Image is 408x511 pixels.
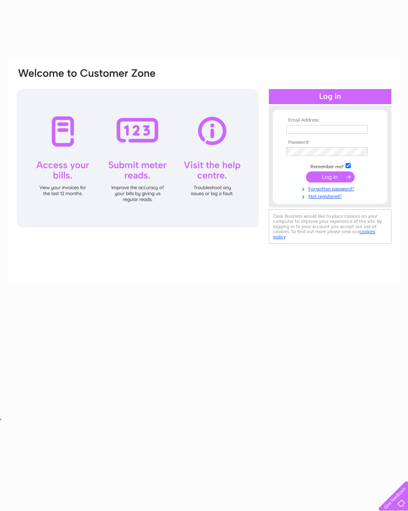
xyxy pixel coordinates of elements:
input: Submit [306,171,355,182]
a: Forgotten password? [286,184,376,192]
td: Remember me? [284,162,376,170]
th: Email Address: [284,118,376,123]
a: cookies policy [273,229,375,239]
div: Clear Business would like to place cookies on your computer to improve your experience of the sit... [269,209,391,244]
a: Not registered? [286,192,376,199]
th: Password: [284,140,376,145]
